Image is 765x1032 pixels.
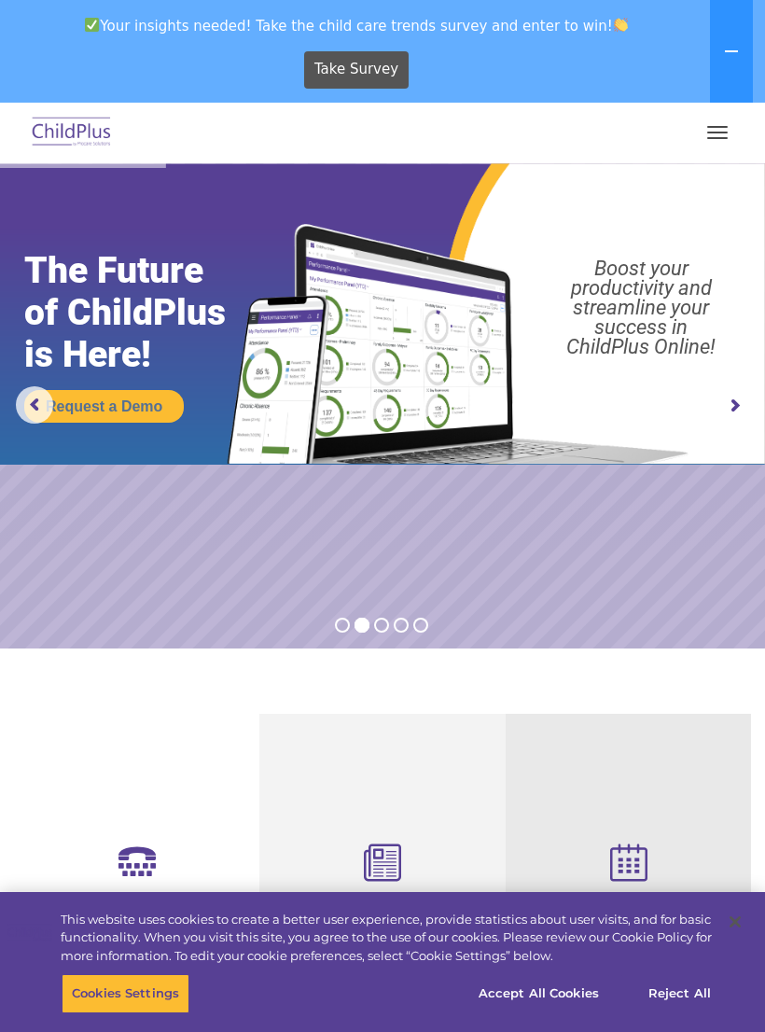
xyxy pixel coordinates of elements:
[62,974,189,1013] button: Cookies Settings
[614,18,628,32] img: 👏
[7,7,706,44] span: Your insights needed! Take the child care trends survey and enter to win!
[304,51,410,89] a: Take Survey
[85,18,99,32] img: ✅
[715,901,756,942] button: Close
[24,250,269,376] rs-layer: The Future of ChildPlus is Here!
[528,258,755,356] rs-layer: Boost your productivity and streamline your success in ChildPlus Online!
[61,911,712,966] div: This website uses cookies to create a better user experience, provide statistics about user visit...
[24,390,184,423] a: Request a Demo
[314,53,398,86] span: Take Survey
[468,974,609,1013] button: Accept All Cookies
[28,111,116,155] img: ChildPlus by Procare Solutions
[621,974,738,1013] button: Reject All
